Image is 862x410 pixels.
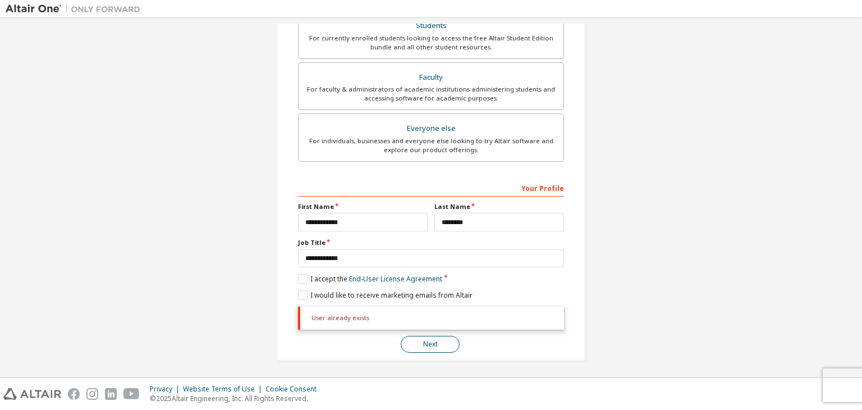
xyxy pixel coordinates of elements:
[68,388,80,400] img: facebook.svg
[298,202,428,211] label: First Name
[265,385,323,394] div: Cookie Consent
[105,388,117,400] img: linkedin.svg
[349,274,442,284] a: End-User License Agreement
[298,179,564,197] div: Your Profile
[434,202,564,211] label: Last Name
[298,307,564,329] div: User already exists
[150,394,323,403] p: © 2025 Altair Engineering, Inc. All Rights Reserved.
[86,388,98,400] img: instagram.svg
[123,388,140,400] img: youtube.svg
[305,18,557,34] div: Students
[3,388,61,400] img: altair_logo.svg
[305,121,557,136] div: Everyone else
[305,136,557,154] div: For individuals, businesses and everyone else looking to try Altair software and explore our prod...
[298,290,473,300] label: I would like to receive marketing emails from Altair
[183,385,265,394] div: Website Terms of Use
[6,3,146,15] img: Altair One
[305,85,557,103] div: For faculty & administrators of academic institutions administering students and accessing softwa...
[305,34,557,52] div: For currently enrolled students looking to access the free Altair Student Edition bundle and all ...
[298,238,564,247] label: Job Title
[401,336,460,353] button: Next
[298,274,442,284] label: I accept the
[150,385,183,394] div: Privacy
[305,70,557,85] div: Faculty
